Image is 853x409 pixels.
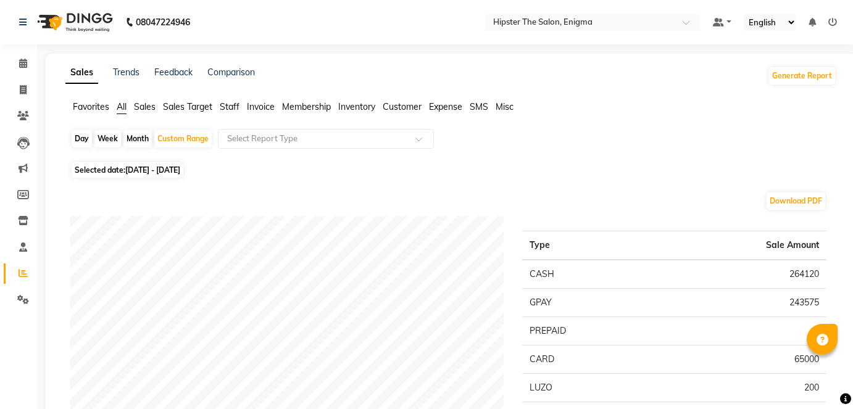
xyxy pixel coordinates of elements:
td: PREPAID [522,317,653,345]
b: 08047224946 [136,5,190,39]
div: Week [94,130,121,147]
div: Month [123,130,152,147]
span: Expense [429,101,462,112]
td: 200 [653,374,826,402]
a: Comparison [207,67,255,78]
td: 0 [653,317,826,345]
span: Membership [282,101,331,112]
td: GPAY [522,289,653,317]
span: Misc [496,101,514,112]
span: All [117,101,127,112]
button: Generate Report [769,67,835,85]
span: [DATE] - [DATE] [125,165,180,175]
td: 243575 [653,289,826,317]
td: 65000 [653,345,826,374]
td: LUZO [522,374,653,402]
td: CASH [522,260,653,289]
a: Sales [65,62,98,84]
div: Custom Range [154,130,212,147]
span: Sales [134,101,156,112]
span: Staff [220,101,239,112]
button: Download PDF [767,192,825,210]
span: Customer [383,101,422,112]
span: Invoice [247,101,275,112]
td: 264120 [653,260,826,289]
img: logo [31,5,116,39]
span: SMS [470,101,488,112]
span: Selected date: [72,162,183,178]
a: Trends [113,67,139,78]
a: Feedback [154,67,193,78]
span: Favorites [73,101,109,112]
th: Type [522,231,653,260]
span: Inventory [338,101,375,112]
div: Day [72,130,92,147]
span: Sales Target [163,101,212,112]
td: CARD [522,345,653,374]
th: Sale Amount [653,231,826,260]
